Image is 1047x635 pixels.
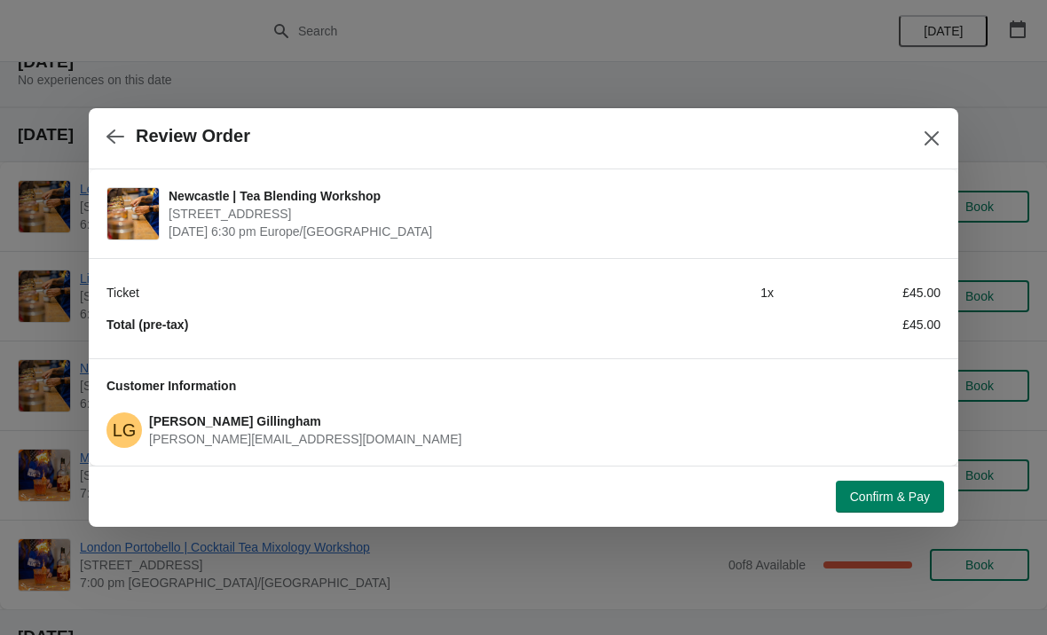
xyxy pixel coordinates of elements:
[106,317,188,332] strong: Total (pre-tax)
[106,379,236,393] span: Customer Information
[169,187,932,205] span: Newcastle | Tea Blending Workshop
[149,414,321,428] span: [PERSON_NAME] Gillingham
[774,316,941,333] div: £45.00
[169,223,932,240] span: [DATE] 6:30 pm Europe/[GEOGRAPHIC_DATA]
[916,122,948,154] button: Close
[107,188,159,239] img: Newcastle | Tea Blending Workshop | 123 Grainger Street, Newcastle upon Tyne, NE1 5AE | August 15...
[136,126,250,146] h2: Review Order
[774,284,941,302] div: £45.00
[169,205,932,223] span: [STREET_ADDRESS]
[850,490,930,504] span: Confirm & Pay
[836,481,944,513] button: Confirm & Pay
[106,284,607,302] div: Ticket
[113,420,137,440] text: LG
[607,284,774,302] div: 1 x
[149,432,461,446] span: [PERSON_NAME][EMAIL_ADDRESS][DOMAIN_NAME]
[106,412,142,448] span: Laura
